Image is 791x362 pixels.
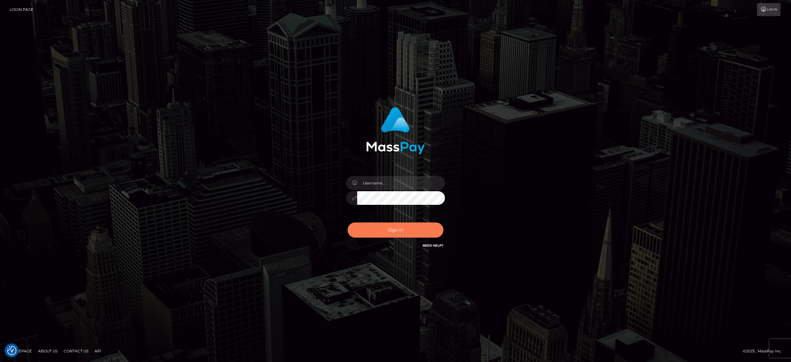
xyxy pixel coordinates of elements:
div: © 2025 , MassPay Inc. [743,348,786,355]
a: Login Page [10,3,33,16]
img: MassPay Login [366,107,425,154]
a: API [92,346,104,356]
button: Consent Preferences [7,346,16,355]
img: Revisit consent button [7,346,16,355]
a: Homepage [7,346,34,356]
a: Contact Us [61,346,91,356]
a: Login [757,3,780,16]
input: Username... [357,176,445,190]
a: Need Help? [423,243,443,248]
a: About Us [36,346,60,356]
button: Sign in [348,222,443,238]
